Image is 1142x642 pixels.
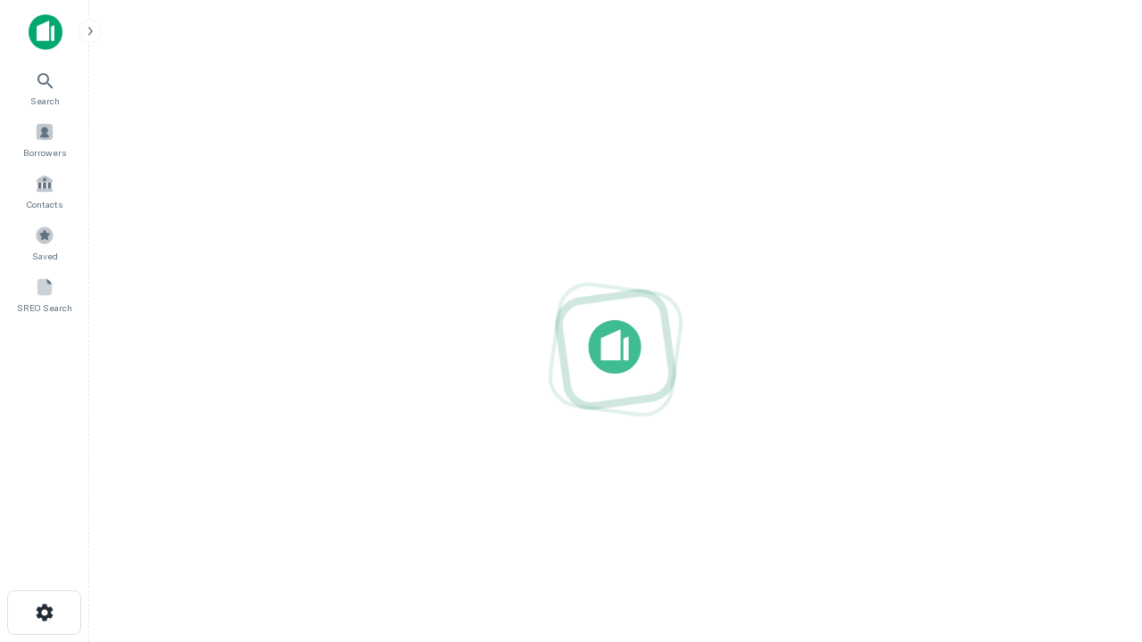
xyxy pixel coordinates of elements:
[5,270,84,318] a: SREO Search
[5,167,84,215] a: Contacts
[5,218,84,267] a: Saved
[1053,499,1142,585] iframe: Chat Widget
[27,197,62,211] span: Contacts
[32,249,58,263] span: Saved
[5,63,84,111] a: Search
[23,145,66,160] span: Borrowers
[29,14,62,50] img: capitalize-icon.png
[17,300,72,315] span: SREO Search
[30,94,60,108] span: Search
[5,115,84,163] a: Borrowers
